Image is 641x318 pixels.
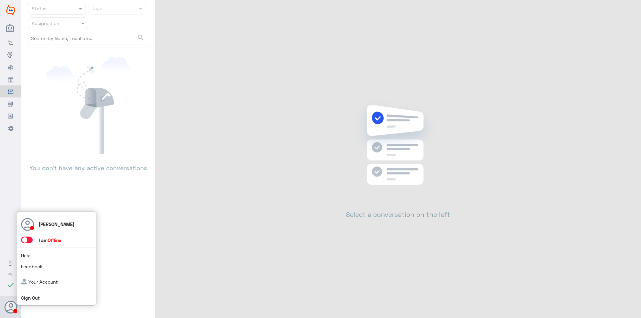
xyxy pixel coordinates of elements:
a: Feedback [21,264,43,269]
p: [PERSON_NAME] [39,221,74,228]
button: Avatar [4,301,17,313]
p: You don’t have any active conversations [28,154,148,173]
i: check [7,281,15,289]
span: Offline [48,237,61,243]
button: search [137,32,145,43]
input: Search by Name, Local etc… [28,32,148,44]
a: Sign Out [21,295,40,301]
img: Widebot Logo [6,5,15,16]
a: Help [21,253,31,258]
h2: Select a conversation on the left [346,210,450,218]
a: Your Account [21,279,58,285]
span: search [137,34,145,42]
span: I am [39,237,61,243]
